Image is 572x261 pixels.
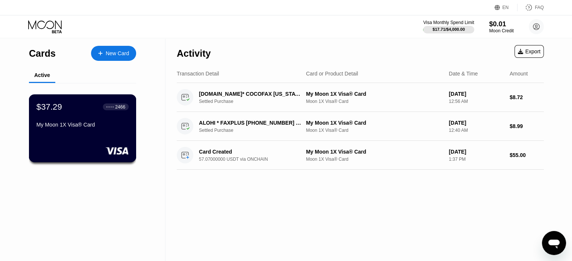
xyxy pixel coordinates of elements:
div: Card Created [199,149,302,155]
div: Export [518,48,540,54]
div: Settled Purchase [199,99,310,104]
div: $37.29 [36,102,62,112]
div: Activity [177,48,211,59]
div: 57.07000000 USDT via ONCHAIN [199,157,310,162]
div: My Moon 1X Visa® Card [36,122,129,128]
div: ALOHI * FAXPLUS [PHONE_NUMBER] CH [199,120,302,126]
div: FAQ [535,5,544,10]
div: 12:56 AM [449,99,504,104]
div: FAQ [517,4,544,11]
div: My Moon 1X Visa® Card [306,120,443,126]
div: 2466 [115,104,125,109]
div: ● ● ● ● [106,106,114,108]
div: Card or Product Detail [306,71,358,77]
div: EN [502,5,509,10]
div: New Card [106,50,129,57]
div: $8.99 [510,123,544,129]
div: Amount [510,71,528,77]
div: [DATE] [449,120,504,126]
div: [DOMAIN_NAME]* COCOFAX [US_STATE] [GEOGRAPHIC_DATA]Settled PurchaseMy Moon 1X Visa® CardMoon 1X V... [177,83,544,112]
div: $0.01 [489,20,514,28]
div: [DATE] [449,149,504,155]
div: [DOMAIN_NAME]* COCOFAX [US_STATE] [GEOGRAPHIC_DATA] [199,91,302,97]
div: 12:40 AM [449,128,504,133]
div: Visa Monthly Spend Limit [423,20,474,25]
div: New Card [91,46,136,61]
div: $55.00 [510,152,544,158]
div: Moon 1X Visa® Card [306,128,443,133]
div: $8.72 [510,94,544,100]
div: Visa Monthly Spend Limit$17.71/$4,000.00 [423,20,474,33]
div: Active [34,72,50,78]
iframe: Button to launch messaging window [542,231,566,255]
div: My Moon 1X Visa® Card [306,149,443,155]
div: Card Created57.07000000 USDT via ONCHAINMy Moon 1X Visa® CardMoon 1X Visa® Card[DATE]1:37 PM$55.00 [177,141,544,170]
div: Transaction Detail [177,71,219,77]
div: Moon 1X Visa® Card [306,99,443,104]
div: EN [495,4,517,11]
div: Settled Purchase [199,128,310,133]
div: $0.01Moon Credit [489,20,514,33]
div: ALOHI * FAXPLUS [PHONE_NUMBER] CHSettled PurchaseMy Moon 1X Visa® CardMoon 1X Visa® Card[DATE]12:... [177,112,544,141]
div: [DATE] [449,91,504,97]
div: Export [514,45,544,58]
div: 1:37 PM [449,157,504,162]
div: Date & Time [449,71,478,77]
div: $17.71 / $4,000.00 [432,27,465,32]
div: Cards [29,48,56,59]
div: Moon Credit [489,28,514,33]
div: $37.29● ● ● ●2466My Moon 1X Visa® Card [29,95,136,162]
div: Moon 1X Visa® Card [306,157,443,162]
div: My Moon 1X Visa® Card [306,91,443,97]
